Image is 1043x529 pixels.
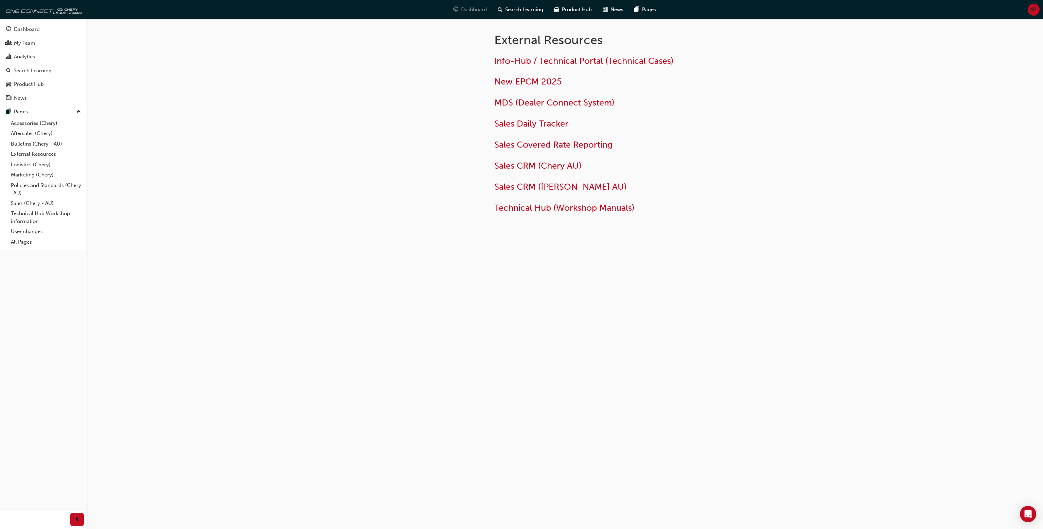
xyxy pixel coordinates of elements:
[6,68,11,74] span: search-icon
[1028,4,1040,16] button: ML
[14,25,40,33] div: Dashboard
[610,6,623,14] span: News
[494,118,568,129] a: Sales Daily Tracker
[14,94,27,102] div: News
[14,80,44,88] div: Product Hub
[494,182,627,192] a: Sales CRM ([PERSON_NAME] AU)
[448,3,492,17] a: guage-iconDashboard
[6,40,11,46] span: people-icon
[505,6,543,14] span: Search Learning
[494,97,615,108] a: MDS (Dealer Connect System)
[494,56,674,66] a: Info-Hub / Technical Portal (Technical Cases)
[554,5,559,14] span: car-icon
[549,3,597,17] a: car-iconProduct Hub
[3,92,84,105] a: News
[8,128,84,139] a: Aftersales (Chery)
[634,5,639,14] span: pages-icon
[3,106,84,118] button: Pages
[461,6,487,14] span: Dashboard
[597,3,629,17] a: news-iconNews
[8,237,84,247] a: All Pages
[494,33,717,48] h1: External Resources
[498,5,502,14] span: search-icon
[494,160,582,171] a: Sales CRM (Chery AU)
[14,108,28,116] div: Pages
[76,108,81,116] span: up-icon
[3,3,81,16] img: oneconnect
[6,109,11,115] span: pages-icon
[492,3,549,17] a: search-iconSearch Learning
[494,203,635,213] a: Technical Hub (Workshop Manuals)
[3,23,84,36] a: Dashboard
[1030,6,1037,14] span: ML
[6,95,11,101] span: news-icon
[3,37,84,50] a: My Team
[8,149,84,159] a: External Resources
[8,159,84,170] a: Logistics (Chery)
[8,139,84,149] a: Bulletins (Chery - AU)
[3,64,84,77] a: Search Learning
[8,170,84,180] a: Marketing (Chery)
[8,198,84,209] a: Sales (Chery - AU)
[75,515,80,524] span: prev-icon
[3,22,84,106] button: DashboardMy TeamAnalyticsSearch LearningProduct HubNews
[6,26,11,33] span: guage-icon
[8,118,84,129] a: Accessories (Chery)
[14,67,52,75] div: Search Learning
[8,226,84,237] a: User changes
[1020,506,1036,522] div: Open Intercom Messenger
[8,180,84,198] a: Policies and Standards (Chery -AU)
[642,6,656,14] span: Pages
[603,5,608,14] span: news-icon
[3,51,84,63] a: Analytics
[494,76,562,87] a: New EPCM 2025
[562,6,592,14] span: Product Hub
[6,54,11,60] span: chart-icon
[14,53,35,61] div: Analytics
[3,78,84,91] a: Product Hub
[6,81,11,88] span: car-icon
[14,39,35,47] div: My Team
[629,3,661,17] a: pages-iconPages
[8,208,84,226] a: Technical Hub Workshop information
[494,139,612,150] a: Sales Covered Rate Reporting
[453,5,458,14] span: guage-icon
